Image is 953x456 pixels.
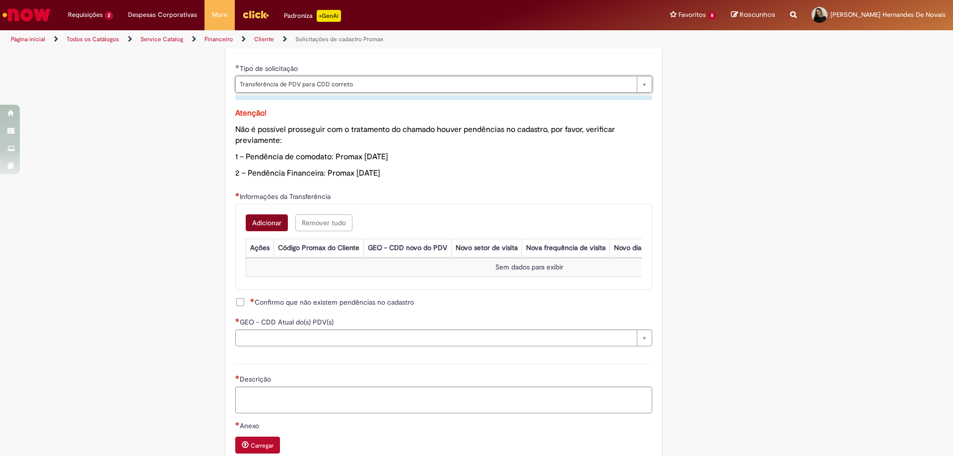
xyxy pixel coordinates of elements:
[250,297,414,307] span: Confirmo que não existem pendências no cadastro
[68,10,103,20] span: Requisições
[250,298,255,302] span: Necessários
[740,10,775,19] span: Rascunhos
[235,168,380,178] span: 2 – Pendência Financeira: Promax [DATE]
[235,387,652,413] textarea: Descrição
[273,239,363,257] th: Código Promax do Cliente
[451,239,522,257] th: Novo setor de visita
[295,35,383,43] a: Solicitações de cadastro Promax
[240,421,261,430] span: Anexo
[254,35,274,43] a: Cliente
[212,10,227,20] span: More
[830,10,946,19] span: [PERSON_NAME] Hernandes De Novais
[242,7,269,22] img: click_logo_yellow_360x200.png
[235,329,652,346] a: Limpar campo GEO - CDD Atual do(s) PDV(s)
[708,11,716,20] span: 8
[1,5,52,25] img: ServiceNow
[204,35,233,43] a: Financeiro
[679,10,706,20] span: Favoritos
[235,65,240,68] span: Obrigatório Preenchido
[251,442,273,450] small: Carregar
[235,422,240,426] span: Necessários
[235,193,240,196] span: Necessários
[522,239,610,257] th: Nova frequência de visita
[67,35,119,43] a: Todos os Catálogos
[140,35,183,43] a: Service Catalog
[246,214,288,231] button: Add a row for Informações da Transferência
[246,239,273,257] th: Ações
[240,64,300,73] span: Tipo de solicitação
[7,30,628,49] ul: Trilhas de página
[105,11,113,20] span: 2
[235,125,615,146] span: Não é possível prosseguir com o tratamento do chamado houver pendências no cadastro, por favor, v...
[284,10,341,22] div: Padroniza
[235,108,267,118] span: Atenção!
[240,318,336,326] span: GEO - CDD Atual do(s) PDV(s)
[240,375,273,384] span: Descrição
[235,318,240,322] span: Necessários
[235,437,280,454] button: Carregar anexo de Anexo Required
[128,10,197,20] span: Despesas Corporativas
[610,239,673,257] th: Novo dia da visita
[246,258,813,276] td: Sem dados para exibir
[240,76,632,92] span: Transferência de PDV para CDD correto
[240,192,333,201] span: Informações da Transferência
[235,152,388,162] span: 1 – Pendência de comodato: Promax [DATE]
[11,35,45,43] a: Página inicial
[235,375,240,379] span: Necessários
[317,10,341,22] p: +GenAi
[363,239,451,257] th: GEO - CDD novo do PDV
[731,10,775,20] a: Rascunhos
